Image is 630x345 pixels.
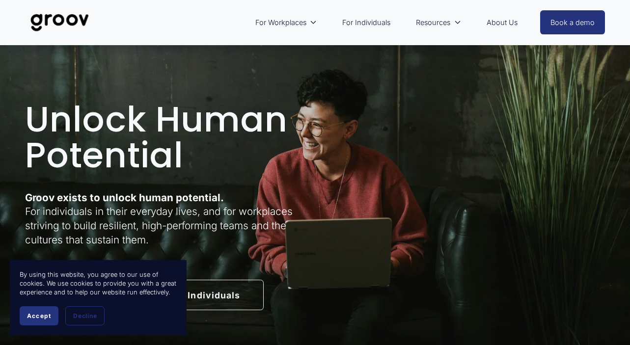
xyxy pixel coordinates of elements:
[255,16,306,29] span: For Workplaces
[25,191,312,247] p: For individuals in their everyday lives, and for workplaces striving to build resilient, high-per...
[73,312,97,319] span: Decline
[25,102,312,174] h1: Unlock Human Potential
[10,260,187,335] section: Cookie banner
[147,280,264,310] a: For Individuals
[65,306,105,325] button: Decline
[20,270,177,296] p: By using this website, you agree to our use of cookies. We use cookies to provide you with a grea...
[416,16,450,29] span: Resources
[540,10,605,34] a: Book a demo
[337,11,395,34] a: For Individuals
[411,11,466,34] a: folder dropdown
[25,6,94,39] img: Groov | Unlock Human Potential at Work and in Life
[250,11,322,34] a: folder dropdown
[25,191,224,204] strong: Groov exists to unlock human potential.
[482,11,522,34] a: About Us
[27,312,51,319] span: Accept
[20,306,58,325] button: Accept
